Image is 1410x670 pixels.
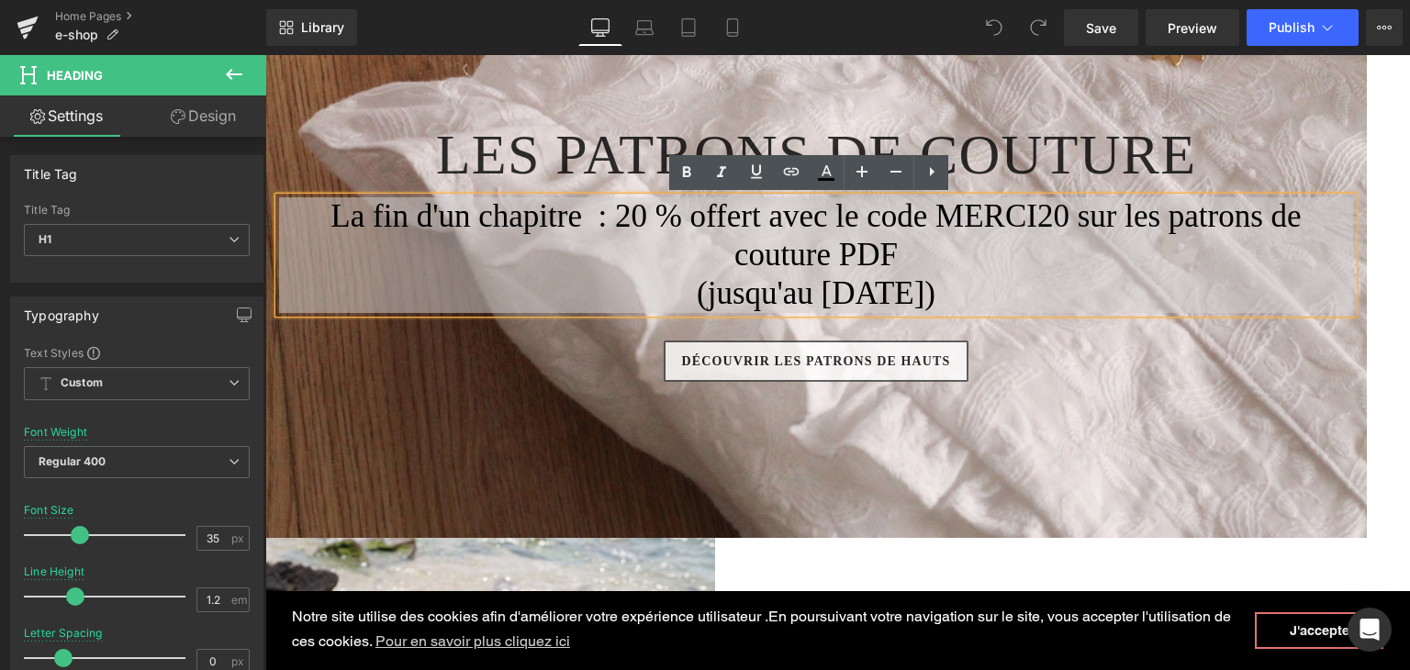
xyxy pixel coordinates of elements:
[417,296,686,316] span: Découvrir les patrons de hauts
[55,28,98,42] span: e-shop
[1020,9,1057,46] button: Redo
[1269,20,1315,35] span: Publish
[24,565,84,578] div: Line Height
[24,504,74,517] div: Font Size
[666,9,711,46] a: Tablet
[107,573,308,600] a: learn more about cookies
[24,204,250,217] div: Title Tag
[14,219,1088,258] h1: (jusqu'au [DATE])
[711,9,755,46] a: Mobile
[39,454,106,468] b: Regular 400
[14,142,1088,219] h1: La fin d'un chapitre : 20 % offert avec le code MERCI20 sur les patrons de couture PDF
[27,551,990,600] span: Notre site utilise des cookies afin d'améliorer votre expérience utilisateur .En poursuivant votr...
[231,655,247,667] span: px
[622,9,666,46] a: Laptop
[24,345,250,360] div: Text Styles
[61,375,103,391] b: Custom
[24,297,99,323] div: Typography
[1348,608,1392,652] div: Open Intercom Messenger
[1168,18,1217,38] span: Preview
[1247,9,1359,46] button: Publish
[1086,18,1116,38] span: Save
[1146,9,1239,46] a: Preview
[976,9,1013,46] button: Undo
[1366,9,1403,46] button: More
[231,594,247,606] span: em
[39,232,51,246] b: H1
[990,557,1118,594] a: dismiss cookie message
[171,68,932,130] font: LES PATRONS DE COUTURE
[301,19,344,36] span: Library
[231,532,247,544] span: px
[47,68,103,83] span: Heading
[24,426,87,439] div: Font Weight
[55,9,266,24] a: Home Pages
[266,9,357,46] a: New Library
[578,9,622,46] a: Desktop
[24,156,78,182] div: Title Tag
[398,285,704,327] a: Découvrir les patrons de hauts
[137,95,270,137] a: Design
[24,627,103,640] div: Letter Spacing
